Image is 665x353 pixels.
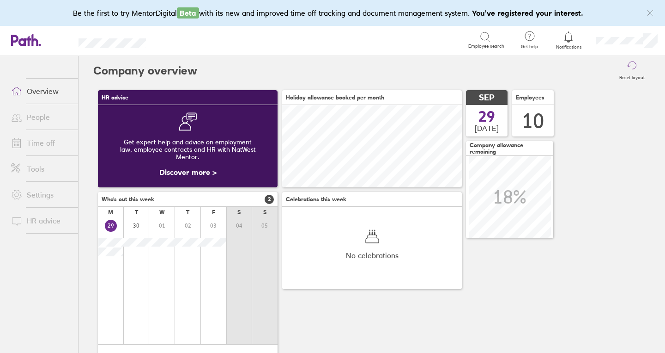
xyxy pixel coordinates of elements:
[4,186,78,204] a: Settings
[4,134,78,152] a: Time off
[516,94,544,101] span: Employees
[186,209,189,216] div: T
[286,94,384,101] span: Holiday allowance booked per month
[108,209,113,216] div: M
[265,195,274,204] span: 2
[171,36,194,44] div: Search
[522,109,544,133] div: 10
[73,7,592,19] div: Be the first to try MentorDigital with its new and improved time off tracking and document manage...
[4,211,78,230] a: HR advice
[346,251,399,260] span: No celebrations
[93,56,197,86] h2: Company overview
[475,124,499,132] span: [DATE]
[105,131,270,168] div: Get expert help and advice on employment law, employee contracts and HR with NatWest Mentor.
[472,8,583,18] b: You've registered your interest.
[470,142,550,155] span: Company allowance remaining
[4,160,78,178] a: Tools
[102,196,154,203] span: Who's out this week
[159,209,165,216] div: W
[135,209,138,216] div: T
[4,108,78,126] a: People
[614,72,650,81] label: Reset layout
[212,209,215,216] div: F
[102,94,128,101] span: HR advice
[479,93,495,103] span: SEP
[554,31,584,50] a: Notifications
[478,109,495,124] span: 29
[237,209,241,216] div: S
[286,196,346,203] span: Celebrations this week
[177,7,199,19] span: Beta
[4,82,78,100] a: Overview
[159,167,217,177] a: Discover more >
[554,44,584,50] span: Notifications
[514,44,544,50] span: Get help
[468,43,504,49] span: Employee search
[614,56,650,86] button: Reset layout
[263,209,266,216] div: S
